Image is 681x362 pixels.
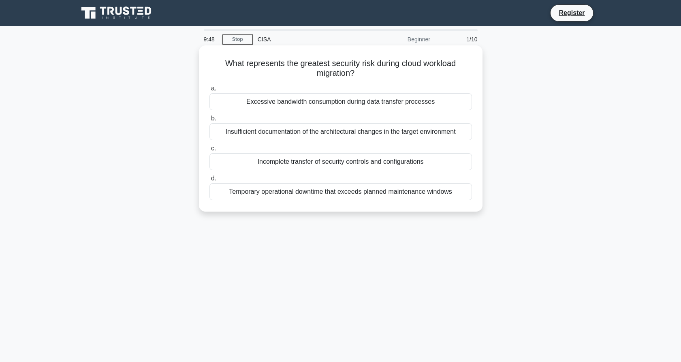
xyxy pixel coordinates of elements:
span: b. [211,115,216,122]
div: 9:48 [199,31,222,47]
a: Register [554,8,589,18]
span: a. [211,85,216,92]
span: c. [211,145,216,152]
div: Beginner [364,31,435,47]
div: CISA [253,31,364,47]
span: d. [211,175,216,182]
a: Stop [222,34,253,45]
div: Insufficient documentation of the architectural changes in the target environment [209,123,472,140]
div: 1/10 [435,31,482,47]
h5: What represents the greatest security risk during cloud workload migration? [209,58,473,79]
div: Temporary operational downtime that exceeds planned maintenance windows [209,183,472,200]
div: Excessive bandwidth consumption during data transfer processes [209,93,472,110]
div: Incomplete transfer of security controls and configurations [209,153,472,170]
